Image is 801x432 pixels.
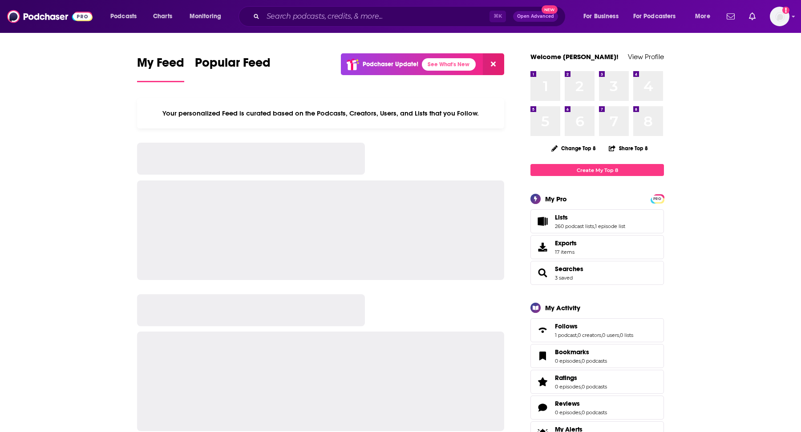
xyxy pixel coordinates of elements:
a: Bookmarks [555,348,607,356]
span: 17 items [555,249,577,255]
span: Searches [530,261,664,285]
a: Lists [534,215,551,228]
button: Show profile menu [770,7,789,26]
span: Exports [555,239,577,247]
button: open menu [689,9,721,24]
button: Share Top 8 [608,140,648,157]
a: 260 podcast lists [555,223,594,229]
a: 0 lists [620,332,633,338]
a: Charts [147,9,178,24]
span: , [594,223,595,229]
a: Follows [534,324,551,336]
a: 0 podcasts [582,384,607,390]
div: Your personalized Feed is curated based on the Podcasts, Creators, Users, and Lists that you Follow. [137,98,504,128]
a: Reviews [534,401,551,414]
span: Ratings [555,374,577,382]
a: 0 episodes [555,358,581,364]
a: Show notifications dropdown [723,9,738,24]
span: Follows [555,322,578,330]
button: open menu [183,9,233,24]
a: Ratings [534,376,551,388]
a: 0 episodes [555,384,581,390]
span: Reviews [530,396,664,420]
a: Show notifications dropdown [745,9,759,24]
a: View Profile [628,52,664,61]
span: Popular Feed [195,55,271,76]
span: For Business [583,10,619,23]
span: Logged in as TeemsPR [770,7,789,26]
button: Open AdvancedNew [513,11,558,22]
span: More [695,10,710,23]
img: Podchaser - Follow, Share and Rate Podcasts [7,8,93,25]
a: Reviews [555,400,607,408]
button: Change Top 8 [546,143,601,154]
span: Monitoring [190,10,221,23]
button: open menu [104,9,148,24]
span: My Feed [137,55,184,76]
span: Open Advanced [517,14,554,19]
a: 3 saved [555,275,573,281]
a: Lists [555,213,625,221]
a: Welcome [PERSON_NAME]! [530,52,619,61]
span: New [542,5,558,14]
a: 0 users [602,332,619,338]
a: Ratings [555,374,607,382]
a: Follows [555,322,633,330]
span: PRO [652,196,663,202]
a: 1 podcast [555,332,577,338]
span: Bookmarks [530,344,664,368]
svg: Add a profile image [782,7,789,14]
a: 1 episode list [595,223,625,229]
span: Ratings [530,370,664,394]
span: Podcasts [110,10,137,23]
a: PRO [652,195,663,202]
span: For Podcasters [633,10,676,23]
p: Podchaser Update! [363,60,418,68]
span: , [577,332,578,338]
a: Searches [555,265,583,273]
a: My Feed [137,55,184,82]
span: , [601,332,602,338]
div: My Pro [545,195,567,203]
span: , [581,409,582,416]
img: User Profile [770,7,789,26]
a: 0 podcasts [582,358,607,364]
span: Bookmarks [555,348,589,356]
span: , [581,358,582,364]
div: Search podcasts, credits, & more... [247,6,574,27]
span: ⌘ K [489,11,506,22]
span: Lists [555,213,568,221]
a: 0 creators [578,332,601,338]
input: Search podcasts, credits, & more... [263,9,489,24]
span: , [619,332,620,338]
button: open menu [627,9,689,24]
span: Reviews [555,400,580,408]
span: Exports [534,241,551,253]
a: Bookmarks [534,350,551,362]
div: My Activity [545,304,580,312]
a: Popular Feed [195,55,271,82]
a: Searches [534,267,551,279]
span: Follows [530,318,664,342]
span: , [581,384,582,390]
a: Exports [530,235,664,259]
a: See What's New [422,58,476,71]
button: open menu [577,9,630,24]
a: 0 podcasts [582,409,607,416]
span: Charts [153,10,172,23]
span: Lists [530,209,664,233]
a: Create My Top 8 [530,164,664,176]
a: 0 episodes [555,409,581,416]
